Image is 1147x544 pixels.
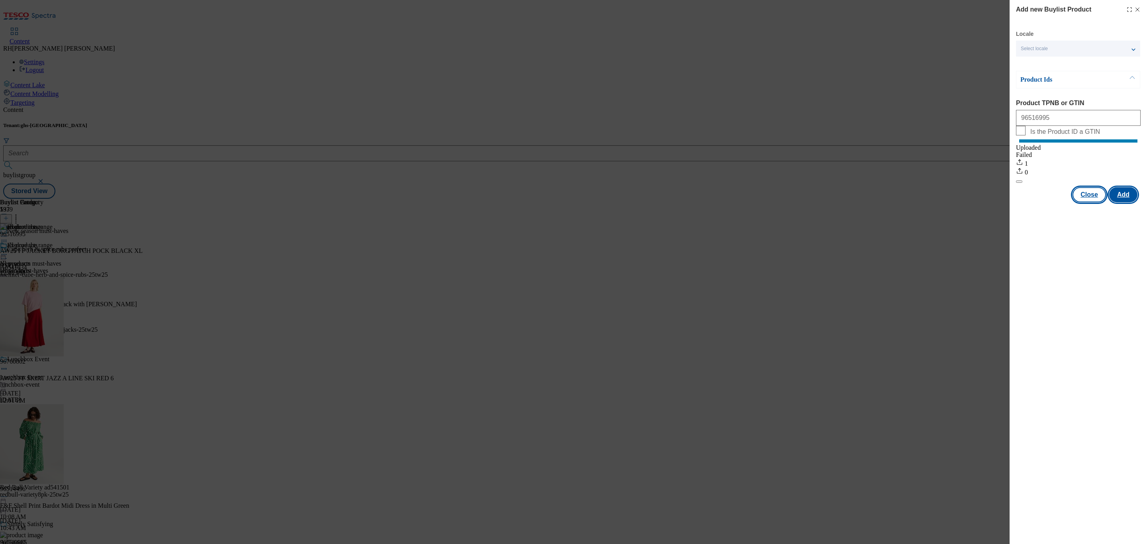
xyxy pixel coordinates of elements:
h4: Add new Buylist Product [1016,5,1091,14]
label: Product TPNB or GTIN [1016,100,1141,107]
input: Enter 1 or 20 space separated Product TPNB or GTIN [1016,110,1141,126]
div: Failed [1016,151,1141,159]
div: 0 [1016,167,1141,176]
p: Product Ids [1020,76,1104,84]
span: Is the Product ID a GTIN [1030,128,1100,135]
button: Close [1073,187,1106,202]
button: Select locale [1016,41,1140,57]
div: 1 [1016,159,1141,167]
label: Locale [1016,32,1033,36]
button: Add [1109,187,1137,202]
span: Select locale [1021,46,1048,52]
div: Uploaded [1016,144,1141,151]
